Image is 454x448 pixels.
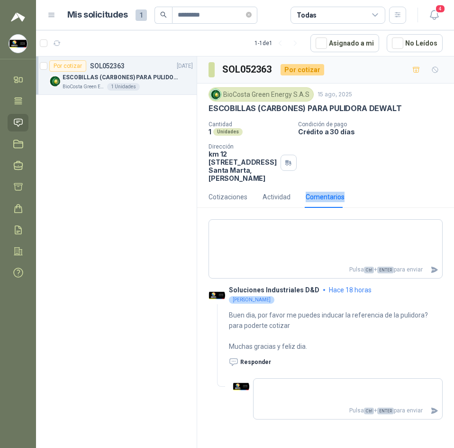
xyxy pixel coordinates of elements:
img: Company Logo [233,378,249,395]
button: Enviar [427,261,442,278]
span: Ctrl [364,267,374,273]
div: Actividad [263,192,291,202]
p: Dirección [209,143,277,150]
div: Por cotizar [49,60,86,72]
span: 1 [136,9,147,21]
p: ESCOBILLAS (CARBONES) PARA PULIDORA DEWALT [63,73,181,82]
p: BioCosta Green Energy S.A.S [63,83,105,91]
div: Unidades [213,128,243,136]
p: Pulsa + para enviar [254,402,427,419]
span: 4 [435,4,445,13]
p: SOL052363 [90,63,125,69]
div: [PERSON_NAME] [229,296,274,304]
p: Condición de pago [298,121,450,128]
span: ENTER [377,267,394,273]
button: Asignado a mi [310,34,379,52]
button: Responder [229,357,271,367]
p: 1 [209,128,211,136]
div: Por cotizar [281,64,324,75]
button: 4 [426,7,443,24]
img: Company Logo [210,89,221,100]
span: close-circle [246,12,252,18]
div: 1 - 1 de 1 [254,36,303,51]
div: Todas [297,10,317,20]
span: close-circle [246,10,252,19]
span: search [160,11,167,18]
p: Crédito a 30 días [298,128,450,136]
span: hace 18 horas [329,286,372,294]
p: ESCOBILLAS (CARBONES) PARA PULIDORA DEWALT [209,103,401,113]
p: Cantidad [209,121,291,128]
span: Ctrl [364,408,374,414]
h3: SOL052363 [222,62,273,77]
p: km 12 [STREET_ADDRESS] Santa Marta , [PERSON_NAME] [209,150,277,182]
div: 1 Unidades [107,83,140,91]
button: Enviar [427,402,442,419]
div: BioCosta Green Energy S.A.S [209,87,314,102]
span: ENTER [377,408,394,414]
div: Comentarios [306,192,345,202]
button: No Leídos [387,34,443,52]
p: Buen dia, por favor me puedes inducar la referencia de la pulidora? para poderte cotizar Muchas g... [229,310,443,352]
img: Logo peakr [11,11,25,23]
p: Pulsa + para enviar [209,261,427,278]
a: Por cotizarSOL052363[DATE] Company LogoESCOBILLAS (CARBONES) PARA PULIDORA DEWALTBioCosta Green E... [36,56,197,95]
img: Company Logo [9,35,27,53]
img: Company Logo [49,75,61,87]
h1: Mis solicitudes [67,8,128,22]
div: Cotizaciones [209,192,247,202]
p: Soluciones Industriales D&D [229,286,319,294]
img: Company Logo [209,287,225,304]
p: 15 ago, 2025 [318,90,352,99]
p: [DATE] [177,62,193,71]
